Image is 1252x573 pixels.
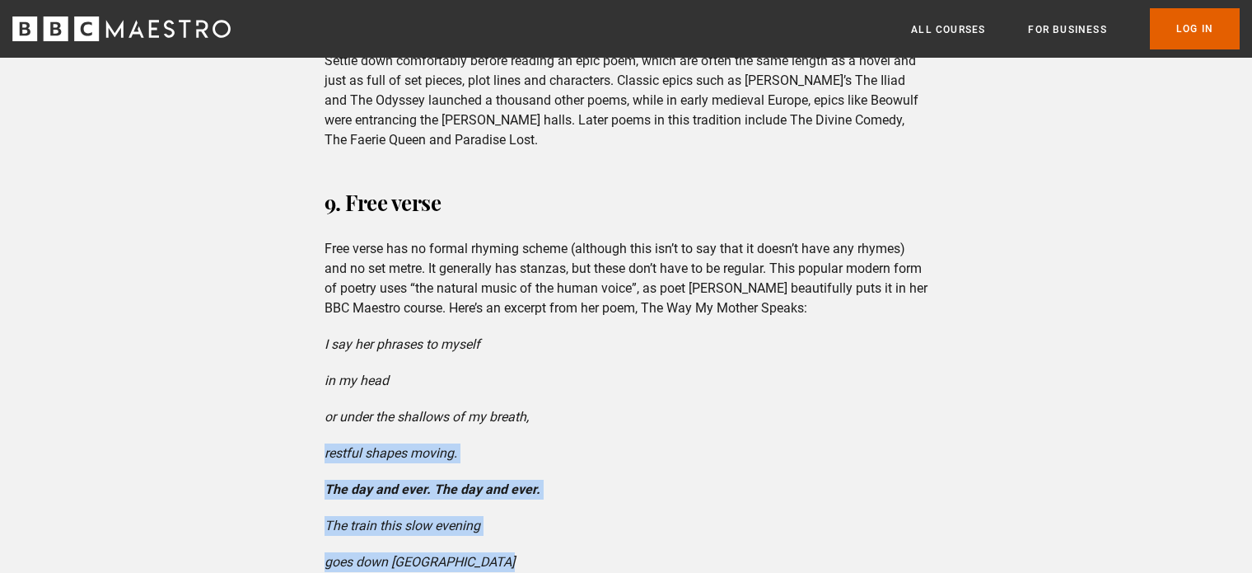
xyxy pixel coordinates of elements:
em: The train this slow evening [325,518,480,533]
strong: The day and ever. The day and ever. [325,481,540,497]
em: in my head [325,373,389,388]
em: or under the shallows of my breath, [325,409,529,425]
nav: Primary [911,8,1240,49]
a: Log In [1150,8,1240,49]
em: I say her phrases to myself [325,336,480,352]
a: All Courses [911,21,985,38]
em: restful shapes moving. [325,445,457,461]
p: Settle down comfortably before reading an epic poem, which are often the same length as a novel a... [325,51,928,150]
a: For business [1028,21,1106,38]
p: Free verse has no formal rhyming scheme (although this isn’t to say that it doesn’t have any rhym... [325,239,928,318]
svg: BBC Maestro [12,16,231,41]
em: goes down [GEOGRAPHIC_DATA] [325,554,515,570]
h3: 9. Free verse [325,183,928,223]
